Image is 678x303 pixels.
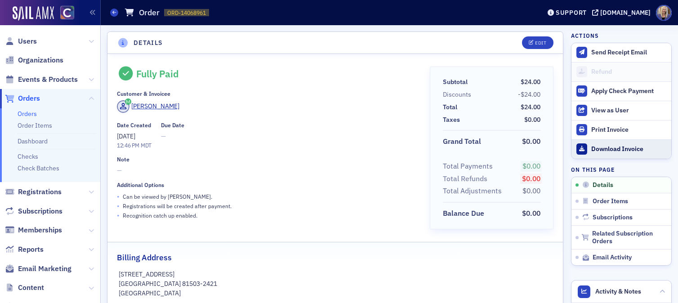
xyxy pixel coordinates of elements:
[117,132,135,140] span: [DATE]
[443,208,487,219] span: Balance Due
[571,101,671,120] button: View as User
[443,102,457,112] div: Total
[18,121,52,129] a: Order Items
[161,132,184,141] span: —
[571,139,671,159] a: Download Invoice
[117,252,172,263] h2: Billing Address
[443,77,471,87] span: Subtotal
[18,110,37,118] a: Orders
[443,115,463,125] span: Taxes
[139,7,160,18] h1: Order
[18,283,44,293] span: Content
[443,186,505,196] span: Total Adjustments
[5,55,63,65] a: Organizations
[595,287,641,296] span: Activity & Notes
[592,9,654,16] button: [DOMAIN_NAME]
[443,136,481,147] div: Grand Total
[117,122,151,129] div: Date Created
[556,9,587,17] div: Support
[571,31,599,40] h4: Actions
[443,90,471,99] div: Discounts
[161,122,184,129] div: Due Date
[535,40,546,45] div: Edit
[54,6,74,21] a: View Homepage
[123,192,212,201] p: Can be viewed by [PERSON_NAME] .
[18,206,62,216] span: Subscriptions
[18,225,62,235] span: Memberships
[443,90,474,99] span: Discounts
[117,192,120,201] span: •
[5,94,40,103] a: Orders
[18,187,62,197] span: Registrations
[443,136,484,147] span: Grand Total
[443,102,460,112] span: Total
[117,182,164,188] div: Additional Options
[443,174,487,184] div: Total Refunds
[571,43,671,62] button: Send Receipt Email
[443,186,502,196] div: Total Adjustments
[60,6,74,20] img: SailAMX
[18,264,71,274] span: Email Marketing
[18,164,59,172] a: Check Batches
[117,90,170,97] div: Customer & Invoicee
[119,289,552,298] p: [GEOGRAPHIC_DATA]
[521,78,540,86] span: $24.00
[5,264,71,274] a: Email Marketing
[117,100,179,113] a: [PERSON_NAME]
[117,201,120,211] span: •
[571,120,671,139] a: Print Invoice
[167,9,206,17] span: ORD-14068961
[522,209,540,218] span: $0.00
[443,174,491,184] span: Total Refunds
[18,36,37,46] span: Users
[18,137,48,145] a: Dashboard
[119,279,552,289] p: [GEOGRAPHIC_DATA] 81503-2421
[443,115,460,125] div: Taxes
[518,90,540,98] span: -$24.00
[5,283,44,293] a: Content
[5,225,62,235] a: Memberships
[18,245,44,254] span: Reports
[131,102,179,111] div: [PERSON_NAME]
[600,9,651,17] div: [DOMAIN_NAME]
[593,197,628,205] span: Order Items
[592,230,667,245] span: Related Subscription Orders
[5,75,78,85] a: Events & Products
[5,187,62,197] a: Registrations
[134,38,163,48] h4: Details
[139,142,152,149] span: MDT
[123,202,232,210] p: Registrations will be created after payment.
[13,6,54,21] img: SailAMX
[522,186,540,195] span: $0.00
[18,152,38,160] a: Checks
[136,68,179,80] div: Fully Paid
[117,142,139,149] time: 12:46 PM
[591,87,667,95] div: Apply Check Payment
[117,211,120,220] span: •
[593,181,613,189] span: Details
[117,156,129,163] div: Note
[571,165,672,174] h4: On this page
[18,75,78,85] span: Events & Products
[571,81,671,101] button: Apply Check Payment
[593,254,632,262] span: Email Activity
[123,211,197,219] p: Recognition catch up enabled.
[522,174,540,183] span: $0.00
[656,5,672,21] span: Profile
[443,77,468,87] div: Subtotal
[591,49,667,57] div: Send Receipt Email
[18,94,40,103] span: Orders
[443,161,493,172] div: Total Payments
[522,161,540,170] span: $0.00
[5,206,62,216] a: Subscriptions
[5,245,44,254] a: Reports
[591,126,667,134] div: Print Invoice
[522,36,553,49] button: Edit
[5,36,37,46] a: Users
[524,116,540,124] span: $0.00
[119,270,552,279] p: [STREET_ADDRESS]
[117,166,417,175] span: —
[521,103,540,111] span: $24.00
[443,208,484,219] div: Balance Due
